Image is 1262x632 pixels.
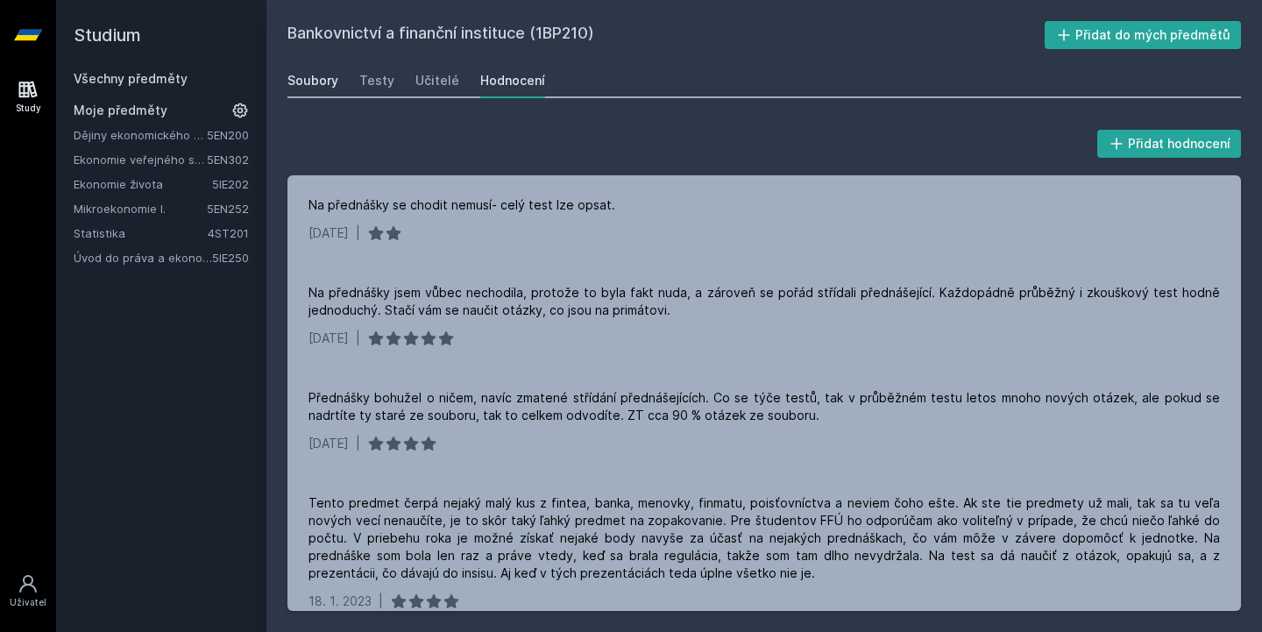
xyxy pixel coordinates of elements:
[415,72,459,89] div: Učitelé
[74,249,212,266] a: Úvod do práva a ekonomie
[379,593,383,610] div: |
[74,200,207,217] a: Mikroekonomie I.
[16,102,41,115] div: Study
[356,224,360,242] div: |
[415,63,459,98] a: Učitelé
[10,596,46,609] div: Uživatel
[480,72,545,89] div: Hodnocení
[359,72,394,89] div: Testy
[287,63,338,98] a: Soubory
[207,153,249,167] a: 5EN302
[480,63,545,98] a: Hodnocení
[359,63,394,98] a: Testy
[308,330,349,347] div: [DATE]
[74,224,208,242] a: Statistika
[74,71,188,86] a: Všechny předměty
[308,593,372,610] div: 18. 1. 2023
[308,389,1220,424] div: Přednášky bohužel o ničem, navíc zmatené střídání přednášejících. Co se týče testů, tak v průběžn...
[1097,130,1242,158] button: Přidat hodnocení
[356,330,360,347] div: |
[74,126,207,144] a: Dějiny ekonomického myšlení
[4,70,53,124] a: Study
[208,226,249,240] a: 4ST201
[308,196,615,214] div: Na přednášky se chodit nemusí- celý test lze opsat.
[308,284,1220,319] div: Na přednášky jsem vůbec nechodila, protože to byla fakt nuda, a zároveň se pořád střídali přednáš...
[308,224,349,242] div: [DATE]
[287,72,338,89] div: Soubory
[74,102,167,119] span: Moje předměty
[207,128,249,142] a: 5EN200
[356,435,360,452] div: |
[4,565,53,618] a: Uživatel
[212,251,249,265] a: 5IE250
[74,175,212,193] a: Ekonomie života
[287,21,1045,49] h2: Bankovnictví a finanční instituce (1BP210)
[308,494,1220,582] div: Tento predmet čerpá nejaký malý kus z fintea, banka, menovky, finmatu, poisťovníctva a neviem čoh...
[74,151,207,168] a: Ekonomie veřejného sektoru
[212,177,249,191] a: 5IE202
[1045,21,1242,49] button: Přidat do mých předmětů
[308,435,349,452] div: [DATE]
[207,202,249,216] a: 5EN252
